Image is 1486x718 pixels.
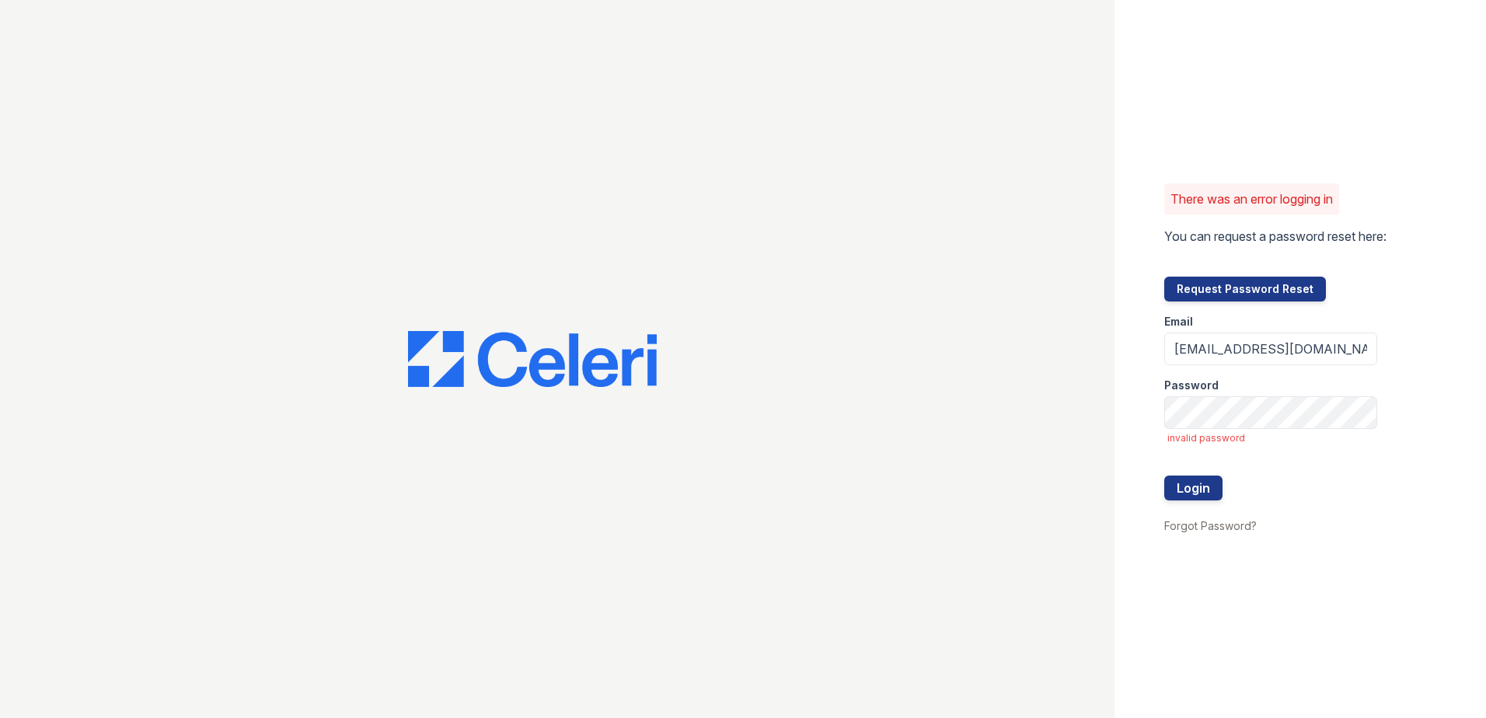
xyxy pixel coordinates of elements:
[1164,519,1257,532] a: Forgot Password?
[1164,476,1223,500] button: Login
[1164,277,1326,301] button: Request Password Reset
[1170,190,1333,208] p: There was an error logging in
[1164,227,1387,246] p: You can request a password reset here:
[1167,432,1377,444] span: invalid password
[1164,314,1193,329] label: Email
[408,331,657,387] img: CE_Logo_Blue-a8612792a0a2168367f1c8372b55b34899dd931a85d93a1a3d3e32e68fde9ad4.png
[1164,378,1219,393] label: Password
